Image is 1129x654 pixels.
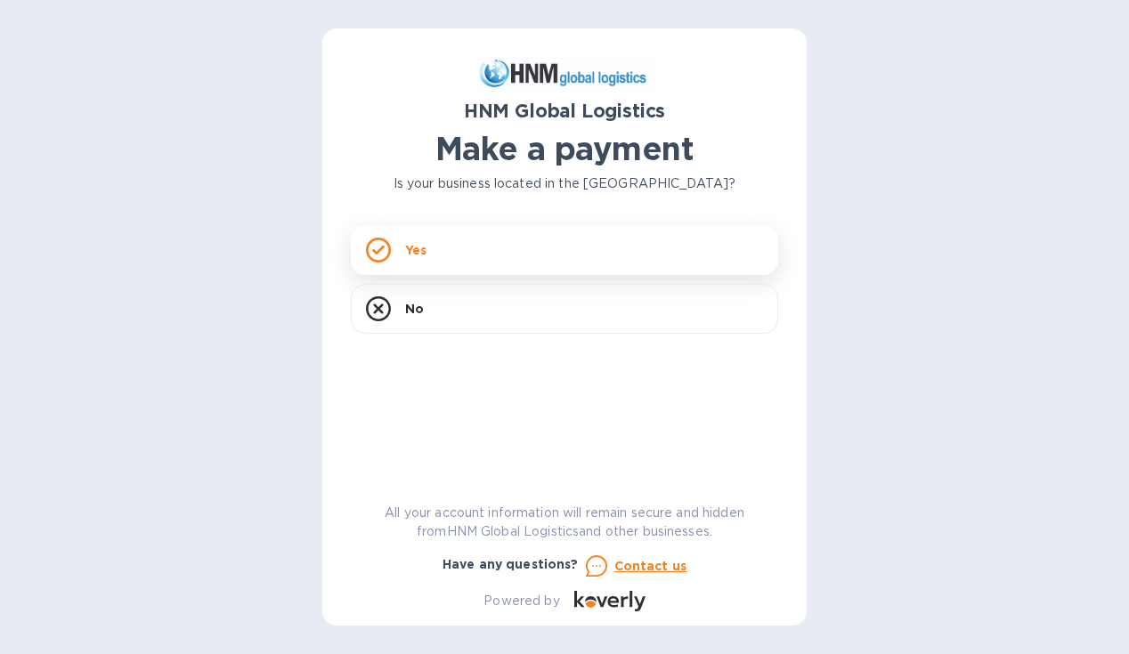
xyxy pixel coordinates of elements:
[351,130,778,167] h1: Make a payment
[405,300,424,318] p: No
[405,241,426,259] p: Yes
[443,557,579,571] b: Have any questions?
[483,592,559,610] p: Powered by
[464,100,666,122] b: HNM Global Logistics
[351,504,778,541] p: All your account information will remain secure and hidden from HNM Global Logistics and other bu...
[614,559,687,573] u: Contact us
[351,174,778,193] p: Is your business located in the [GEOGRAPHIC_DATA]?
